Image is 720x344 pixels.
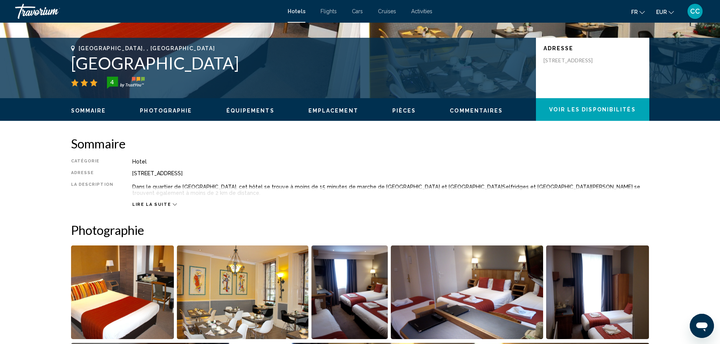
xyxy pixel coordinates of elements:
[226,107,274,114] button: Équipements
[450,107,503,114] button: Commentaires
[107,77,145,89] img: trustyou-badge-hor.svg
[71,170,113,176] div: Adresse
[690,314,714,338] iframe: Bouton de lancement de la fenêtre de messagerie
[352,8,363,14] a: Cars
[392,108,416,114] span: Pièces
[132,170,649,176] div: [STREET_ADDRESS]
[15,4,280,19] a: Travorium
[308,107,358,114] button: Emplacement
[543,45,642,51] p: Adresse
[311,245,388,339] button: Open full-screen image slider
[132,159,649,165] div: Hotel
[71,107,106,114] button: Sommaire
[450,108,503,114] span: Commentaires
[105,77,120,86] div: 4
[71,53,528,73] h1: [GEOGRAPHIC_DATA]
[71,108,106,114] span: Sommaire
[411,8,432,14] a: Activities
[631,9,638,15] span: fr
[71,159,113,165] div: Catégorie
[631,6,645,17] button: Change language
[392,107,416,114] button: Pièces
[140,108,192,114] span: Photographie
[656,6,674,17] button: Change currency
[71,245,174,339] button: Open full-screen image slider
[546,245,649,339] button: Open full-screen image slider
[308,108,358,114] span: Emplacement
[140,107,192,114] button: Photographie
[177,245,308,339] button: Open full-screen image slider
[690,8,700,15] span: CC
[391,245,543,339] button: Open full-screen image slider
[71,222,649,238] h2: Photographie
[132,184,649,196] p: Dans le quartier de [GEOGRAPHIC_DATA], cet hôtel se trouve à moins de 15 minutes de marche de [GE...
[288,8,305,14] a: Hotels
[321,8,337,14] a: Flights
[549,107,635,113] span: Voir les disponibilités
[656,9,667,15] span: EUR
[685,3,705,19] button: User Menu
[79,45,215,51] span: [GEOGRAPHIC_DATA], , [GEOGRAPHIC_DATA]
[536,98,649,121] button: Voir les disponibilités
[71,182,113,198] div: La description
[71,136,649,151] h2: Sommaire
[543,57,604,64] p: [STREET_ADDRESS]
[378,8,396,14] a: Cruises
[226,108,274,114] span: Équipements
[132,202,177,207] button: Lire la suite
[132,202,171,207] span: Lire la suite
